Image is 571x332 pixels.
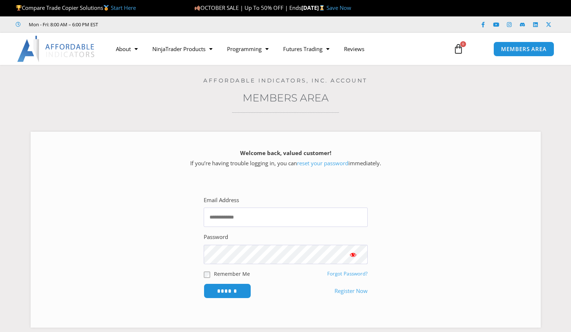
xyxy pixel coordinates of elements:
[109,40,446,57] nav: Menu
[297,159,348,167] a: reset your password
[17,36,95,62] img: LogoAI | Affordable Indicators – NinjaTrader
[335,286,368,296] a: Register Now
[203,77,368,84] a: Affordable Indicators, Inc. Account
[240,149,331,157] strong: Welcome back, valued customer!
[145,40,220,57] a: NinjaTrader Products
[27,20,98,29] span: Mon - Fri: 8:00 AM – 6:00 PM EST
[337,40,372,57] a: Reviews
[214,270,250,278] label: Remember Me
[109,40,145,57] a: About
[301,4,326,11] strong: [DATE]
[194,4,301,11] span: OCTOBER SALE | Up To 50% OFF | Ends
[16,4,136,11] span: Compare Trade Copier Solutions
[111,4,136,11] a: Start Here
[460,41,466,47] span: 0
[327,270,368,277] a: Forgot Password?
[204,232,228,242] label: Password
[103,5,109,11] img: 🥇
[220,40,276,57] a: Programming
[493,42,554,57] a: MEMBERS AREA
[108,21,218,28] iframe: Customer reviews powered by Trustpilot
[326,4,351,11] a: Save Now
[319,5,325,11] img: ⌛
[195,5,200,11] img: 🍂
[501,46,547,52] span: MEMBERS AREA
[43,148,528,169] p: If you’re having trouble logging in, you can immediately.
[442,38,474,59] a: 0
[204,195,239,205] label: Email Address
[16,5,21,11] img: 🏆
[243,92,329,104] a: Members Area
[276,40,337,57] a: Futures Trading
[339,245,368,264] button: Show password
